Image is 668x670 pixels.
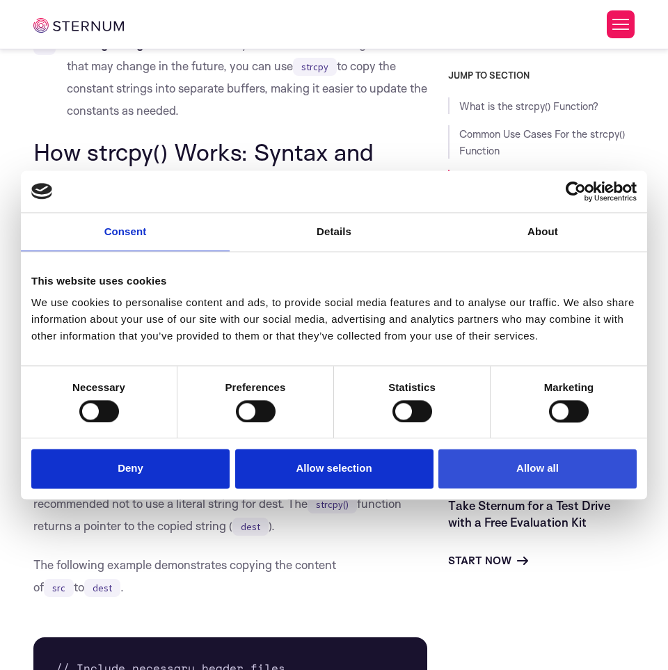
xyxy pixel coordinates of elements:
strong: Necessary [72,381,125,393]
a: Take Sternum for a Test Drive with a Free Evaluation Kit [448,498,610,529]
code: src [44,579,74,597]
code: dest [84,579,120,597]
p: The following example demonstrates copying the content of to . [33,554,427,598]
button: Toggle Menu [607,10,635,38]
h3: JUMP TO SECTION [448,70,635,81]
div: This website uses cookies [31,273,637,289]
a: Common Use Cases For the strcpy() Function [459,127,625,157]
strong: Preferences [225,381,286,393]
a: Start Now [448,552,528,569]
a: Details [230,213,438,251]
code: strcpy [293,58,337,76]
a: About [438,213,647,251]
button: Deny [31,449,230,489]
a: Usercentrics Cookiebot - opens in a new window [515,181,637,202]
strong: Marketing [544,381,594,393]
code: strcpy() [308,495,357,513]
img: sternum iot [33,18,124,33]
strong: Statistics [388,381,436,393]
a: Consent [21,213,230,251]
div: We use cookies to personalise content and ads, to provide social media features and to analyse ou... [31,294,637,344]
img: logo [31,184,52,199]
h2: How strcpy() Works: Syntax and Code Examples [33,138,427,192]
button: Allow selection [235,449,434,489]
button: Allow all [438,449,637,489]
code: dest [232,518,269,536]
a: What is the strcpy() Function? [459,99,598,113]
li: When you need to store string constants that may change in the future, you can use to copy the co... [33,33,427,122]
